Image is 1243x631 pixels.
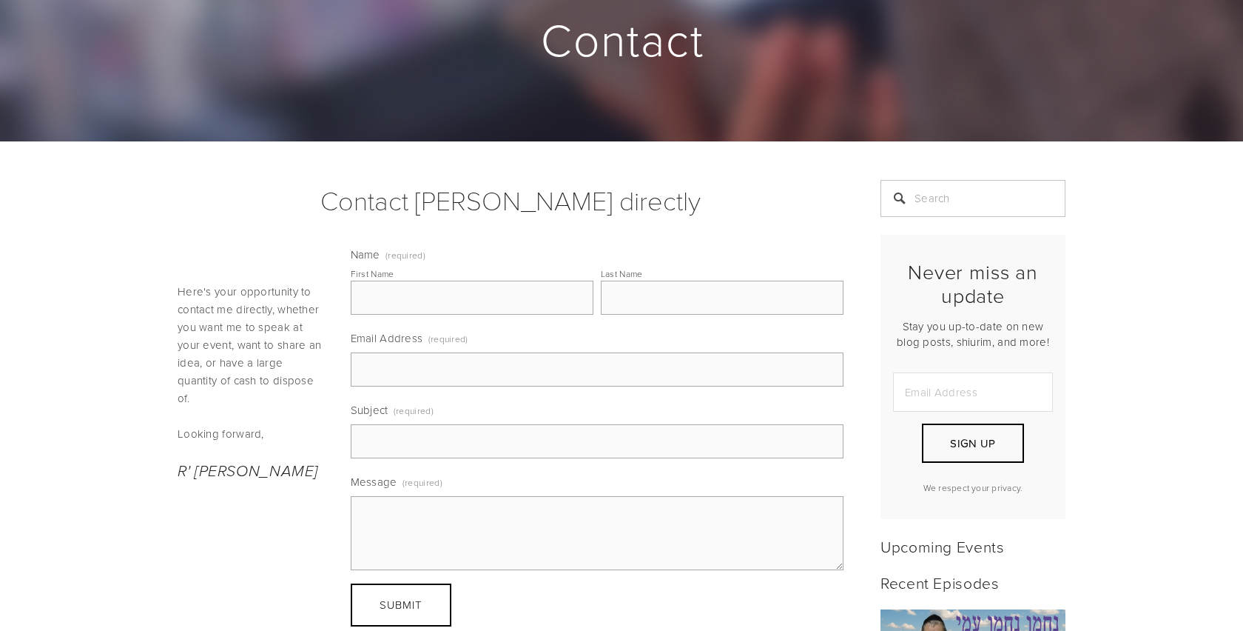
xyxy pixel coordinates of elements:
button: SubmitSubmit [351,584,451,627]
h2: Upcoming Events [880,537,1065,555]
span: (required) [394,400,434,421]
em: R' [PERSON_NAME] [178,462,318,481]
h2: Never miss an update [893,260,1053,308]
p: We respect your privacy. [893,481,1053,494]
p: Stay you up-to-date on new blog posts, shiurim, and more! [893,318,1053,350]
h1: Contact [PERSON_NAME] directly [178,180,843,220]
span: Submit [380,597,422,612]
span: Sign Up [950,435,995,451]
span: Message [351,474,397,490]
button: Sign Up [922,424,1024,463]
div: Last Name [601,267,643,280]
input: Email Address [893,373,1053,412]
p: Here's your opportunity to contact me directly, whether you want me to speak at your event, want ... [178,283,326,407]
span: (required) [428,328,468,350]
span: Email Address [351,330,423,346]
span: (required) [402,472,442,493]
input: Search [880,180,1065,217]
div: First Name [351,267,394,280]
span: Subject [351,402,388,418]
h1: Contact [178,16,1067,63]
span: Name [351,247,380,262]
h2: Recent Episodes [880,573,1065,592]
p: Looking forward, [178,425,326,443]
span: (required) [385,251,425,260]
